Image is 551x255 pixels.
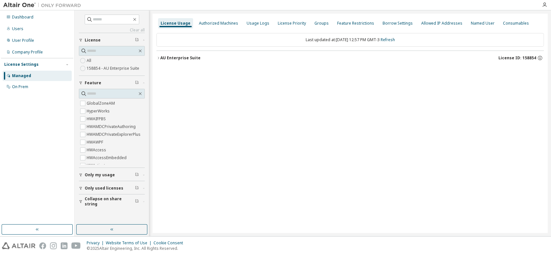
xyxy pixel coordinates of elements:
div: Consumables [503,21,529,26]
span: Only used licenses [85,186,123,191]
div: Usage Logs [247,21,269,26]
div: On Prem [12,84,28,89]
div: Privacy [87,240,106,246]
label: HWAMDCPrivateExplorerPlus [87,131,142,138]
div: Website Terms of Use [106,240,153,246]
span: Clear filter [135,172,139,178]
label: HWActivate [87,162,109,169]
img: youtube.svg [71,242,81,249]
button: License [79,33,145,47]
label: HWAMDCPrivateAuthoring [87,123,137,131]
span: Clear filter [135,38,139,43]
div: Groups [314,21,329,26]
img: Altair One [3,2,84,8]
label: HWAccess [87,146,107,154]
button: Only used licenses [79,181,145,195]
span: License [85,38,101,43]
div: Last updated at: [DATE] 12:57 PM GMT-3 [156,33,544,47]
div: Dashboard [12,15,33,20]
div: Authorized Machines [199,21,238,26]
span: License ID: 158854 [498,55,536,61]
span: Clear filter [135,186,139,191]
p: © 2025 Altair Engineering, Inc. All Rights Reserved. [87,246,187,251]
div: License Priority [278,21,306,26]
a: Refresh [381,37,395,42]
div: Named User [471,21,495,26]
label: HWAccessEmbedded [87,154,128,162]
div: Feature Restrictions [337,21,374,26]
label: All [87,57,92,64]
div: Users [12,26,23,31]
div: User Profile [12,38,34,43]
label: 158854 - AU Enterprise Suite [87,64,141,72]
label: HWAWPF [87,138,104,146]
img: linkedin.svg [61,242,67,249]
button: Collapse on share string [79,194,145,209]
div: License Settings [4,62,39,67]
label: HWAIFPBS [87,115,107,123]
div: Borrow Settings [383,21,413,26]
span: Collapse on share string [85,196,135,207]
label: HyperWorks [87,107,111,115]
button: AU Enterprise SuiteLicense ID: 158854 [156,51,544,65]
div: Allowed IP Addresses [421,21,462,26]
span: Clear filter [135,199,139,204]
img: altair_logo.svg [2,242,35,249]
span: Only my usage [85,172,115,178]
div: Company Profile [12,50,43,55]
span: Feature [85,80,101,86]
div: License Usage [161,21,190,26]
button: Only my usage [79,168,145,182]
div: Cookie Consent [153,240,187,246]
a: Clear all [79,28,145,33]
div: Managed [12,73,31,78]
label: GlobalZoneAM [87,99,116,107]
img: facebook.svg [39,242,46,249]
span: Clear filter [135,80,139,86]
img: instagram.svg [50,242,57,249]
button: Feature [79,76,145,90]
div: AU Enterprise Suite [160,55,201,61]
